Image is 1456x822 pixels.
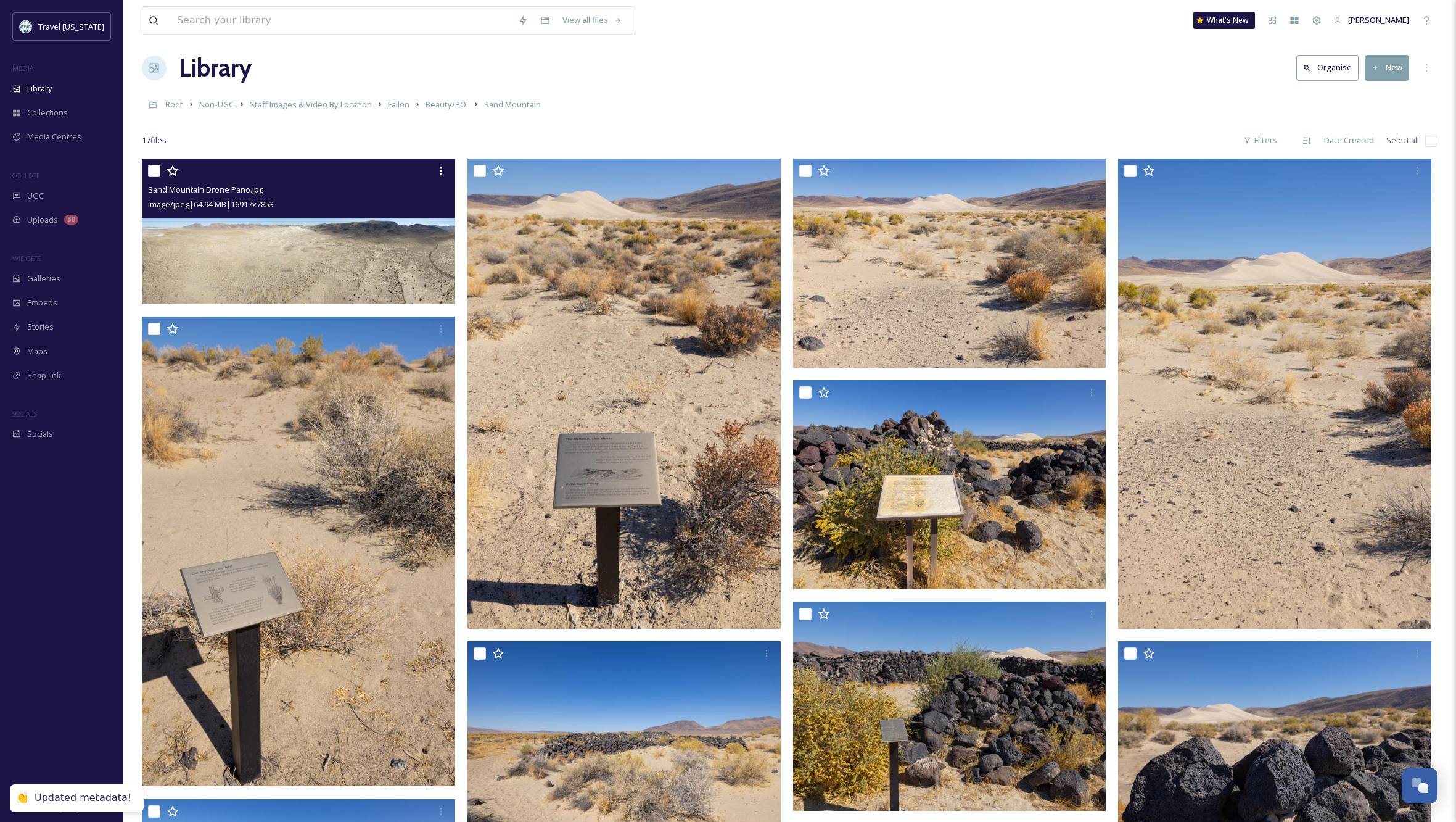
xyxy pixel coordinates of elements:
div: 50 [64,215,78,225]
a: What's New [1193,12,1255,29]
img: Sand Springs Study Area at Sand Mountain (12).jpg [142,317,455,786]
a: Staff Images & Video By Location [250,97,372,112]
img: Sand Mountain Drone Pano.jpg [142,159,455,304]
a: [PERSON_NAME] [1328,8,1415,32]
span: image/jpeg | 64.94 MB | 16917 x 7853 [148,199,274,210]
a: Non-UGC [199,97,234,112]
span: Staff Images & Video By Location [250,99,372,110]
span: SnapLink [27,370,61,381]
div: Date Created [1318,128,1380,152]
span: [PERSON_NAME] [1348,14,1409,25]
span: Sand Mountain Drone Pano.jpg [148,184,263,195]
span: Stories [27,321,54,333]
span: WIDGETS [12,254,41,263]
img: download.jpeg [20,20,32,33]
div: 👏 [16,792,28,805]
img: Sand Springs Study Area at Sand Mountain (6).jpg [793,602,1106,811]
span: Non-UGC [199,99,234,110]
div: Filters [1237,128,1283,152]
span: MEDIA [12,64,34,73]
span: Uploads [27,214,58,226]
button: Open Chat [1402,768,1437,803]
span: Select all [1386,135,1419,146]
span: Socials [27,428,53,440]
input: Search your library [171,7,512,34]
span: Embeds [27,297,57,309]
a: View all files [556,8,628,32]
span: Travel [US_STATE] [38,21,104,32]
img: Sand Mountain taken from Sand Springs Study Area (1).jpg [793,159,1106,368]
span: 17 file s [142,135,167,146]
span: Galleries [27,273,60,284]
img: Sand Mountain taken from Sand Springs Study Area.jpg [1118,159,1431,628]
span: Root [165,99,183,110]
span: COLLECT [12,171,39,180]
img: Sand Springs Study Area at Sand Mountain (15).jpg [467,159,781,628]
div: Updated metadata! [35,792,131,805]
span: UGC [27,190,44,202]
span: Media Centres [27,131,81,143]
a: Root [165,97,183,112]
span: SOCIALS [12,409,37,418]
span: Collections [27,107,68,118]
a: Beauty/POI [426,97,468,112]
button: New [1365,55,1409,80]
span: Beauty/POI [426,99,468,110]
button: Organise [1296,55,1359,80]
span: Fallon [388,99,409,110]
a: Fallon [388,97,409,112]
a: Sand Mountain [484,97,541,112]
span: Library [27,83,52,94]
span: Sand Mountain [484,99,541,110]
a: Library [179,49,252,86]
span: Maps [27,346,47,357]
img: Sand Springs Study Area at Sand Mountain (10).jpg [793,380,1106,589]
